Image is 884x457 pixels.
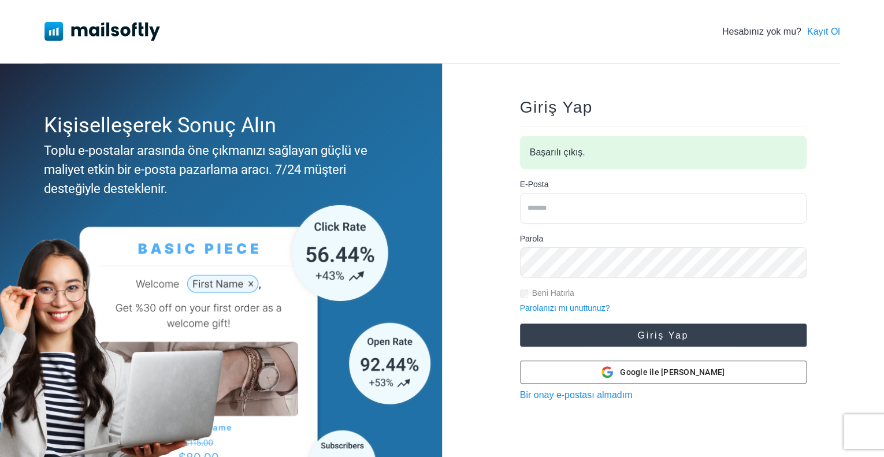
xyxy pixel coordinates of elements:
label: Beni Hatırla [532,287,574,299]
a: Bir onay e-postası almadım [520,390,633,400]
div: Hesabınız yok mu? [722,25,840,39]
label: E-Posta [520,179,549,191]
label: Parola [520,233,543,245]
div: Toplu e-postalar arasında öne çıkmanızı sağlayan güçlü ve maliyet etkin bir e-posta pazarlama ara... [44,141,393,198]
img: Mailsoftly [44,22,160,40]
span: Google ile [PERSON_NAME] [620,366,725,378]
a: Parolanızı mı unuttunuz? [520,303,610,313]
span: Giriş Yap [520,98,593,116]
div: Başarılı çıkış. [520,136,807,169]
button: Google ile [PERSON_NAME] [520,361,807,384]
button: Giriş Yap [520,324,807,347]
a: Kayıt Ol [807,25,840,39]
div: Kişiselleşerek Sonuç Alın [44,110,393,141]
